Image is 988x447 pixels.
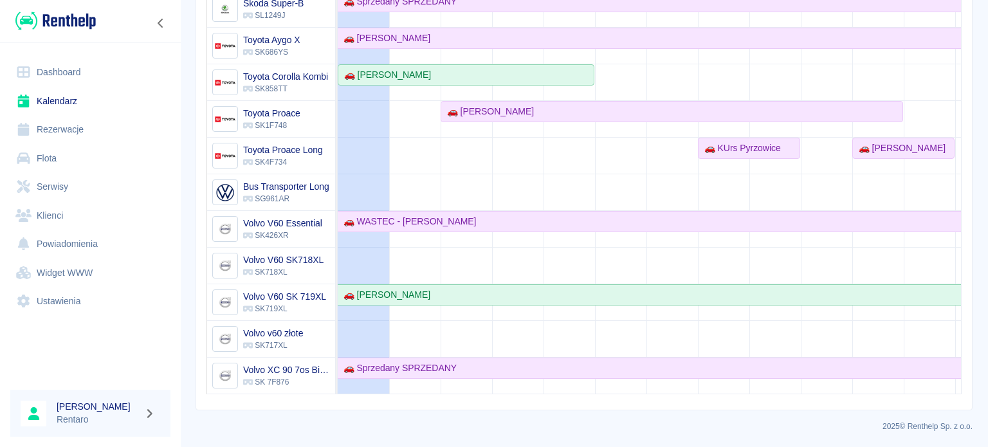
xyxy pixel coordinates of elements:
img: Image [214,329,235,350]
a: Widget WWW [10,259,170,287]
div: 🚗 [PERSON_NAME] [854,141,946,155]
p: SK718XL [243,266,324,278]
button: Zwiń nawigację [151,15,170,32]
div: 🚗 [PERSON_NAME] [338,32,430,45]
div: 🚗 [PERSON_NAME] [442,105,534,118]
p: SK858TT [243,83,328,95]
p: 2025 © Renthelp Sp. z o.o. [196,421,973,432]
h6: Bus Transporter Long [243,180,329,193]
p: SK 7F876 [243,376,330,388]
h6: Toyota Proace Long [243,143,323,156]
div: 🚗 [PERSON_NAME] [339,68,431,82]
img: Image [214,365,235,387]
h6: [PERSON_NAME] [57,400,139,413]
div: 🚗 Sprzedany SPRZEDANY [338,361,457,375]
div: 🚗 KUrs Pyrzowice [699,141,781,155]
p: SK717XL [243,340,303,351]
img: Image [214,255,235,277]
a: Ustawienia [10,287,170,316]
img: Image [214,35,235,57]
h6: Volvo V60 Essential [243,217,322,230]
div: 🚗 WASTEC - [PERSON_NAME] [338,215,476,228]
img: Image [214,182,235,203]
h6: Volvo V60 SK 719XL [243,290,326,303]
a: Renthelp logo [10,10,96,32]
p: SK686YS [243,46,300,58]
p: SG961AR [243,193,329,205]
img: Image [214,72,235,93]
img: Image [214,292,235,313]
a: Flota [10,144,170,173]
img: Image [214,109,235,130]
h6: Toyota Aygo X [243,33,300,46]
img: Image [214,145,235,167]
p: SK4F734 [243,156,323,168]
a: Rezerwacje [10,115,170,144]
div: 🚗 [PERSON_NAME] [338,288,430,302]
img: Image [214,219,235,240]
a: Klienci [10,201,170,230]
p: Rentaro [57,413,139,426]
a: Dashboard [10,58,170,87]
a: Kalendarz [10,87,170,116]
p: SK1F748 [243,120,300,131]
p: SL1249J [243,10,304,21]
p: SK426XR [243,230,322,241]
h6: Volvo V60 SK718XL [243,253,324,266]
h6: Toyota Proace [243,107,300,120]
a: Serwisy [10,172,170,201]
a: Powiadomienia [10,230,170,259]
p: SK719XL [243,303,326,315]
img: Renthelp logo [15,10,96,32]
h6: Volvo XC 90 7os Białe [243,363,330,376]
h6: Toyota Corolla Kombi [243,70,328,83]
h6: Volvo v60 złote [243,327,303,340]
